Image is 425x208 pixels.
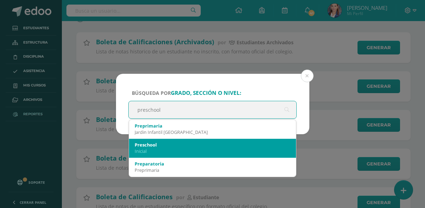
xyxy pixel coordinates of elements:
div: Inicial [135,148,291,154]
input: ej. Primero primaria, etc. [129,101,297,118]
span: Búsqueda por [132,90,241,96]
div: Preparatoria [135,161,291,167]
div: Preprimaria [135,167,291,173]
div: Preschool [135,142,291,148]
div: Jardin Infantil [GEOGRAPHIC_DATA] [135,129,291,135]
button: Close (Esc) [301,70,314,82]
strong: grado, sección o nivel: [171,89,241,97]
div: Preprimaria [135,123,291,129]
